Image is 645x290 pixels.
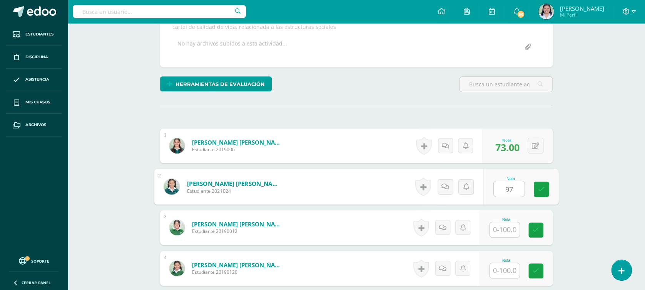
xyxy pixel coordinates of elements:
span: Disciplina [25,54,48,60]
span: Archivos [25,122,46,128]
div: cartel de calidad de vida, relacionada a las estructuras sociales [169,23,543,30]
img: 14c74cc58d88f3899f87c5942d23715f.png [169,261,185,276]
img: 40313d660f1b46b967e0c52c285fdad8.png [169,220,185,235]
img: 49f85700a81db8d7256f6ed492584e7e.png [164,179,179,194]
span: [PERSON_NAME] [560,5,604,12]
input: Busca un usuario... [73,5,246,18]
span: Estudiante 20190012 [192,228,284,234]
a: Soporte [9,255,58,266]
span: Mi Perfil [560,12,604,18]
span: Estudiante 2021024 [187,187,282,194]
input: 0-100.0 [494,181,525,197]
a: [PERSON_NAME] [PERSON_NAME] [192,220,284,228]
span: 73.00 [495,141,519,154]
div: Nota [489,217,523,222]
span: Cerrar panel [22,280,51,285]
input: 0-100.0 [490,263,520,278]
div: Nota: [495,137,519,143]
span: Soporte [31,258,49,264]
div: Nota [489,258,523,263]
span: Asistencia [25,76,49,83]
a: Disciplina [6,46,62,69]
a: Archivos [6,114,62,137]
img: 2e6c258da9ccee66aa00087072d4f1d6.png [538,4,554,19]
a: Estudiantes [6,23,62,46]
a: [PERSON_NAME] [PERSON_NAME] [187,179,282,187]
a: [PERSON_NAME] [PERSON_NAME] [192,261,284,269]
img: dbc172d0d5245e19fd3cda173a5679fd.png [169,138,185,153]
a: Mis cursos [6,91,62,114]
a: [PERSON_NAME] [PERSON_NAME] [192,138,284,146]
span: Estudiante 2019006 [192,146,284,153]
div: No hay archivos subidos a esta actividad... [177,40,287,55]
span: Estudiantes [25,31,53,37]
span: Mis cursos [25,99,50,105]
a: Herramientas de evaluación [160,76,272,91]
div: Nota [493,176,528,180]
a: Asistencia [6,69,62,91]
span: 86 [516,10,525,19]
input: Busca un estudiante aquí... [460,77,552,92]
span: Estudiante 20190120 [192,269,284,275]
span: Herramientas de evaluación [175,77,265,91]
input: 0-100.0 [490,222,520,237]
